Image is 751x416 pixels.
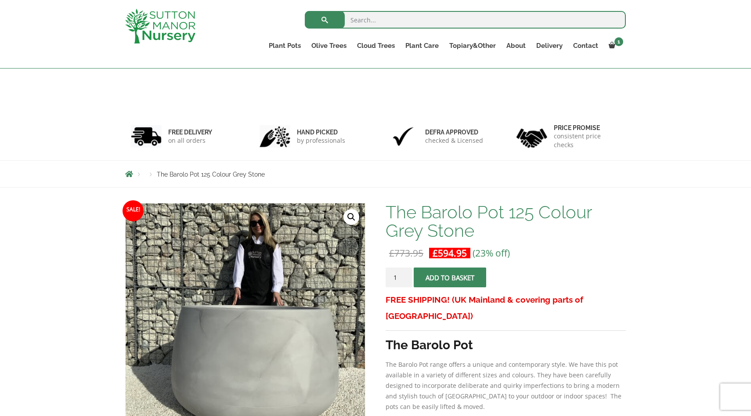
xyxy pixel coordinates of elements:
[425,128,483,136] h6: Defra approved
[501,40,531,52] a: About
[389,247,394,259] span: £
[531,40,568,52] a: Delivery
[305,11,626,29] input: Search...
[614,37,623,46] span: 1
[433,247,438,259] span: £
[260,125,290,148] img: 2.jpg
[157,171,265,178] span: The Barolo Pot 125 Colour Grey Stone
[400,40,444,52] a: Plant Care
[554,132,621,149] p: consistent price checks
[473,247,510,259] span: (23% off)
[386,338,473,352] strong: The Barolo Pot
[125,170,626,177] nav: Breadcrumbs
[554,124,621,132] h6: Price promise
[168,136,212,145] p: on all orders
[414,268,486,287] button: Add to basket
[125,9,195,43] img: logo
[297,128,345,136] h6: hand picked
[433,247,467,259] bdi: 594.95
[123,200,144,221] span: Sale!
[264,40,306,52] a: Plant Pots
[444,40,501,52] a: Topiary&Other
[131,125,162,148] img: 1.jpg
[516,123,547,150] img: 4.jpg
[388,125,419,148] img: 3.jpg
[603,40,626,52] a: 1
[168,128,212,136] h6: FREE DELIVERY
[386,359,626,412] p: The Barolo Pot range offers a unique and contemporary style. We have this pot available in a vari...
[386,203,626,240] h1: The Barolo Pot 125 Colour Grey Stone
[297,136,345,145] p: by professionals
[389,247,423,259] bdi: 773.95
[306,40,352,52] a: Olive Trees
[386,292,626,324] h3: FREE SHIPPING! (UK Mainland & covering parts of [GEOGRAPHIC_DATA])
[425,136,483,145] p: checked & Licensed
[568,40,603,52] a: Contact
[386,268,412,287] input: Product quantity
[352,40,400,52] a: Cloud Trees
[343,209,359,225] a: View full-screen image gallery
